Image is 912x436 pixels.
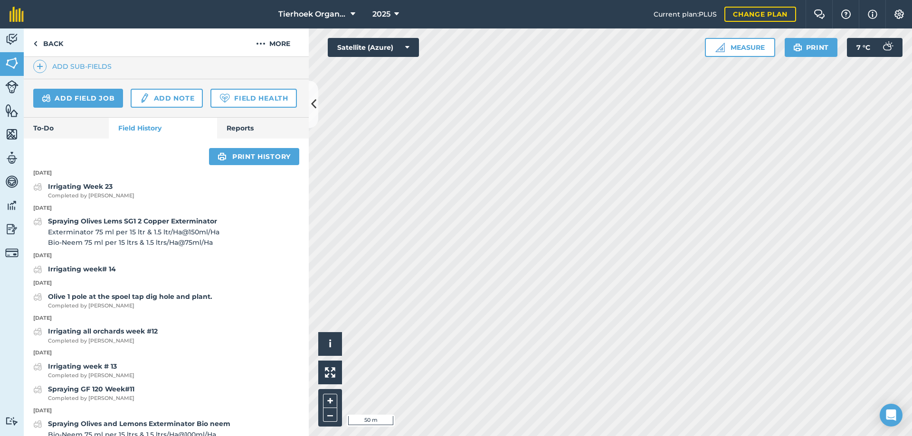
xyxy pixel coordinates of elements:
button: 7 °C [847,38,902,57]
strong: Spraying Olives and Lemons Exterminator Bio neem [48,419,230,428]
p: [DATE] [24,169,309,177]
a: Add field job [33,89,123,108]
img: svg+xml;base64,PD94bWwgdmVyc2lvbj0iMS4wIiBlbmNvZGluZz0idXRmLTgiPz4KPCEtLSBHZW5lcmF0b3I6IEFkb2JlIE... [33,326,42,337]
div: Open Intercom Messenger [880,404,902,427]
span: Completed by [PERSON_NAME] [48,371,134,380]
img: fieldmargin Logo [9,7,24,22]
a: Change plan [724,7,796,22]
a: Spraying Olives Lems SG1 2 Copper ExterminatorExterminator 75 ml per 15 ltr & 1.5 ltr/Ha@150ml/Ha... [33,216,219,248]
img: svg+xml;base64,PD94bWwgdmVyc2lvbj0iMS4wIiBlbmNvZGluZz0idXRmLTgiPz4KPCEtLSBHZW5lcmF0b3I6IEFkb2JlIE... [5,80,19,93]
img: svg+xml;base64,PD94bWwgdmVyc2lvbj0iMS4wIiBlbmNvZGluZz0idXRmLTgiPz4KPCEtLSBHZW5lcmF0b3I6IEFkb2JlIE... [878,38,897,57]
img: svg+xml;base64,PHN2ZyB4bWxucz0iaHR0cDovL3d3dy53My5vcmcvMjAwMC9zdmciIHdpZHRoPSI1NiIgaGVpZ2h0PSI2MC... [5,127,19,141]
a: Print history [209,148,299,165]
strong: Olive 1 pole at the spoel tap dig hole and plant. [48,292,212,301]
img: svg+xml;base64,PD94bWwgdmVyc2lvbj0iMS4wIiBlbmNvZGluZz0idXRmLTgiPz4KPCEtLSBHZW5lcmF0b3I6IEFkb2JlIE... [5,417,19,426]
button: i [318,332,342,356]
a: Add sub-fields [33,60,115,73]
button: + [323,394,337,408]
img: Four arrows, one pointing top left, one top right, one bottom right and the last bottom left [325,367,335,378]
p: [DATE] [24,314,309,323]
button: Satellite (Azure) [328,38,419,57]
a: To-Do [24,118,109,139]
img: svg+xml;base64,PHN2ZyB4bWxucz0iaHR0cDovL3d3dy53My5vcmcvMjAwMC9zdmciIHdpZHRoPSI5IiBoZWlnaHQ9IjI0Ii... [33,38,38,49]
span: Current plan : PLUS [654,9,717,19]
img: svg+xml;base64,PD94bWwgdmVyc2lvbj0iMS4wIiBlbmNvZGluZz0idXRmLTgiPz4KPCEtLSBHZW5lcmF0b3I6IEFkb2JlIE... [5,222,19,236]
img: svg+xml;base64,PD94bWwgdmVyc2lvbj0iMS4wIiBlbmNvZGluZz0idXRmLTgiPz4KPCEtLSBHZW5lcmF0b3I6IEFkb2JlIE... [5,32,19,46]
img: A cog icon [893,9,905,19]
span: Tierhoek Organic Farm [278,9,347,20]
button: – [323,408,337,422]
span: Completed by [PERSON_NAME] [48,337,158,345]
a: Field Health [210,89,296,108]
img: svg+xml;base64,PD94bWwgdmVyc2lvbj0iMS4wIiBlbmNvZGluZz0idXRmLTgiPz4KPCEtLSBHZW5lcmF0b3I6IEFkb2JlIE... [5,246,19,260]
a: Add note [131,89,203,108]
img: svg+xml;base64,PD94bWwgdmVyc2lvbj0iMS4wIiBlbmNvZGluZz0idXRmLTgiPz4KPCEtLSBHZW5lcmF0b3I6IEFkb2JlIE... [33,291,42,303]
span: Completed by [PERSON_NAME] [48,394,134,403]
span: i [329,338,332,350]
img: svg+xml;base64,PHN2ZyB4bWxucz0iaHR0cDovL3d3dy53My5vcmcvMjAwMC9zdmciIHdpZHRoPSI1NiIgaGVpZ2h0PSI2MC... [5,56,19,70]
img: svg+xml;base64,PD94bWwgdmVyc2lvbj0iMS4wIiBlbmNvZGluZz0idXRmLTgiPz4KPCEtLSBHZW5lcmF0b3I6IEFkb2JlIE... [5,198,19,213]
strong: Irrigating week# 14 [48,265,116,273]
button: More [237,28,309,56]
a: Irrigating all orchards week #12Completed by [PERSON_NAME] [33,326,158,345]
img: svg+xml;base64,PHN2ZyB4bWxucz0iaHR0cDovL3d3dy53My5vcmcvMjAwMC9zdmciIHdpZHRoPSIxOSIgaGVpZ2h0PSIyNC... [793,42,802,53]
strong: Irrigating Week 23 [48,182,113,191]
a: Field History [109,118,217,139]
a: Irrigating week # 13Completed by [PERSON_NAME] [33,361,134,380]
img: svg+xml;base64,PHN2ZyB4bWxucz0iaHR0cDovL3d3dy53My5vcmcvMjAwMC9zdmciIHdpZHRoPSI1NiIgaGVpZ2h0PSI2MC... [5,103,19,118]
span: 7 ° C [856,38,870,57]
img: svg+xml;base64,PD94bWwgdmVyc2lvbj0iMS4wIiBlbmNvZGluZz0idXRmLTgiPz4KPCEtLSBHZW5lcmF0b3I6IEFkb2JlIE... [33,384,42,395]
button: Measure [705,38,775,57]
img: Two speech bubbles overlapping with the left bubble in the forefront [814,9,825,19]
p: [DATE] [24,251,309,260]
span: 2025 [372,9,390,20]
img: svg+xml;base64,PD94bWwgdmVyc2lvbj0iMS4wIiBlbmNvZGluZz0idXRmLTgiPz4KPCEtLSBHZW5lcmF0b3I6IEFkb2JlIE... [139,93,150,104]
a: Irrigating Week 23Completed by [PERSON_NAME] [33,181,134,200]
button: Print [785,38,838,57]
p: [DATE] [24,407,309,415]
img: svg+xml;base64,PHN2ZyB4bWxucz0iaHR0cDovL3d3dy53My5vcmcvMjAwMC9zdmciIHdpZHRoPSIyMCIgaGVpZ2h0PSIyNC... [256,38,266,49]
img: svg+xml;base64,PD94bWwgdmVyc2lvbj0iMS4wIiBlbmNvZGluZz0idXRmLTgiPz4KPCEtLSBHZW5lcmF0b3I6IEFkb2JlIE... [33,216,42,227]
a: Spraying GF 120 Week#11Completed by [PERSON_NAME] [33,384,134,403]
strong: Spraying Olives Lems SG1 2 Copper Exterminator [48,217,217,225]
p: [DATE] [24,204,309,213]
img: Ruler icon [715,43,725,52]
a: Irrigating week# 14 [33,264,116,275]
img: svg+xml;base64,PD94bWwgdmVyc2lvbj0iMS4wIiBlbmNvZGluZz0idXRmLTgiPz4KPCEtLSBHZW5lcmF0b3I6IEFkb2JlIE... [33,264,42,275]
img: svg+xml;base64,PD94bWwgdmVyc2lvbj0iMS4wIiBlbmNvZGluZz0idXRmLTgiPz4KPCEtLSBHZW5lcmF0b3I6IEFkb2JlIE... [5,175,19,189]
a: Reports [217,118,309,139]
a: Back [24,28,73,56]
span: Exterminator 75 ml per 15 ltr & 1.5 ltr/Ha @ 150 ml / Ha [48,227,219,237]
img: svg+xml;base64,PHN2ZyB4bWxucz0iaHR0cDovL3d3dy53My5vcmcvMjAwMC9zdmciIHdpZHRoPSIxOSIgaGVpZ2h0PSIyNC... [218,151,227,162]
strong: Spraying GF 120 Week#11 [48,385,134,393]
img: svg+xml;base64,PHN2ZyB4bWxucz0iaHR0cDovL3d3dy53My5vcmcvMjAwMC9zdmciIHdpZHRoPSIxNyIgaGVpZ2h0PSIxNy... [868,9,877,20]
img: svg+xml;base64,PD94bWwgdmVyc2lvbj0iMS4wIiBlbmNvZGluZz0idXRmLTgiPz4KPCEtLSBHZW5lcmF0b3I6IEFkb2JlIE... [33,181,42,193]
span: Completed by [PERSON_NAME] [48,302,212,310]
img: A question mark icon [840,9,852,19]
img: svg+xml;base64,PD94bWwgdmVyc2lvbj0iMS4wIiBlbmNvZGluZz0idXRmLTgiPz4KPCEtLSBHZW5lcmF0b3I6IEFkb2JlIE... [42,93,51,104]
img: svg+xml;base64,PHN2ZyB4bWxucz0iaHR0cDovL3d3dy53My5vcmcvMjAwMC9zdmciIHdpZHRoPSIxNCIgaGVpZ2h0PSIyNC... [37,61,43,72]
img: svg+xml;base64,PD94bWwgdmVyc2lvbj0iMS4wIiBlbmNvZGluZz0idXRmLTgiPz4KPCEtLSBHZW5lcmF0b3I6IEFkb2JlIE... [33,361,42,372]
img: svg+xml;base64,PD94bWwgdmVyc2lvbj0iMS4wIiBlbmNvZGluZz0idXRmLTgiPz4KPCEtLSBHZW5lcmF0b3I6IEFkb2JlIE... [33,418,42,430]
p: [DATE] [24,349,309,357]
span: Bio-Neem 75 ml per 15 ltrs & 1.5 ltrs/Ha @ 75 ml / Ha [48,237,219,248]
strong: Irrigating week # 13 [48,362,117,371]
a: Olive 1 pole at the spoel tap dig hole and plant.Completed by [PERSON_NAME] [33,291,212,310]
img: svg+xml;base64,PD94bWwgdmVyc2lvbj0iMS4wIiBlbmNvZGluZz0idXRmLTgiPz4KPCEtLSBHZW5lcmF0b3I6IEFkb2JlIE... [5,151,19,165]
strong: Irrigating all orchards week #12 [48,327,158,335]
span: Completed by [PERSON_NAME] [48,192,134,200]
p: [DATE] [24,279,309,288]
